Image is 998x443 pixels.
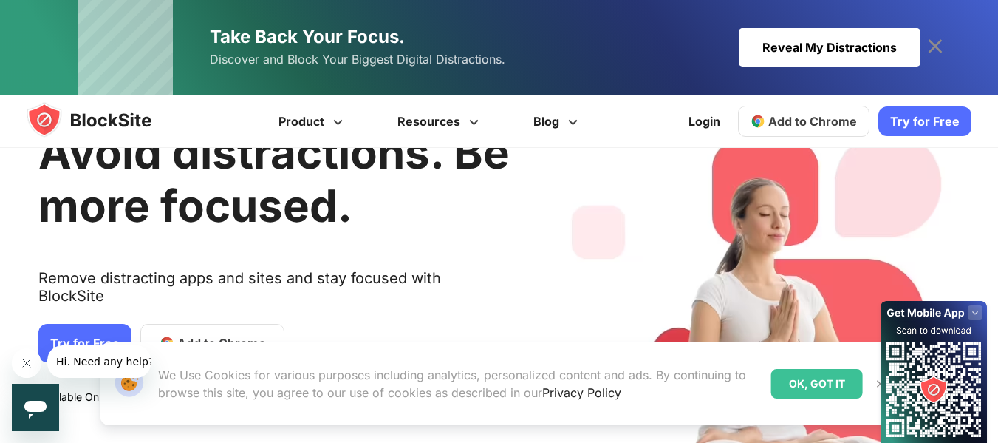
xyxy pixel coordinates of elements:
iframe: Close message [12,348,41,378]
img: Close [875,378,886,390]
button: Close [871,374,890,393]
div: OK, GOT IT [771,369,863,399]
a: Try for Free [38,324,131,362]
iframe: Message from company [47,345,151,378]
a: Try for Free [878,106,971,136]
span: Take Back Your Focus. [210,26,405,47]
a: Blog [508,95,607,148]
a: Add to Chrome [738,106,869,137]
a: Privacy Policy [542,385,621,400]
span: Hi. Need any help? [9,10,106,22]
span: Add to Chrome [768,114,857,129]
p: We Use Cookies for various purposes including analytics, personalized content and ads. By continu... [158,366,759,402]
h1: Avoid distractions. Be more focused. [38,126,510,232]
text: Available On [38,390,99,405]
span: Discover and Block Your Biggest Digital Distractions. [210,49,505,70]
div: Reveal My Distractions [739,28,920,67]
iframe: Button to launch messaging window [12,384,59,431]
img: chrome-icon.svg [751,114,765,129]
a: Product [253,95,372,148]
a: Login [680,104,729,139]
text: Remove distracting apps and sites and stay focused with BlockSite [38,269,510,317]
a: Resources [372,95,508,148]
img: blocksite-icon.5d769676.svg [27,102,180,138]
